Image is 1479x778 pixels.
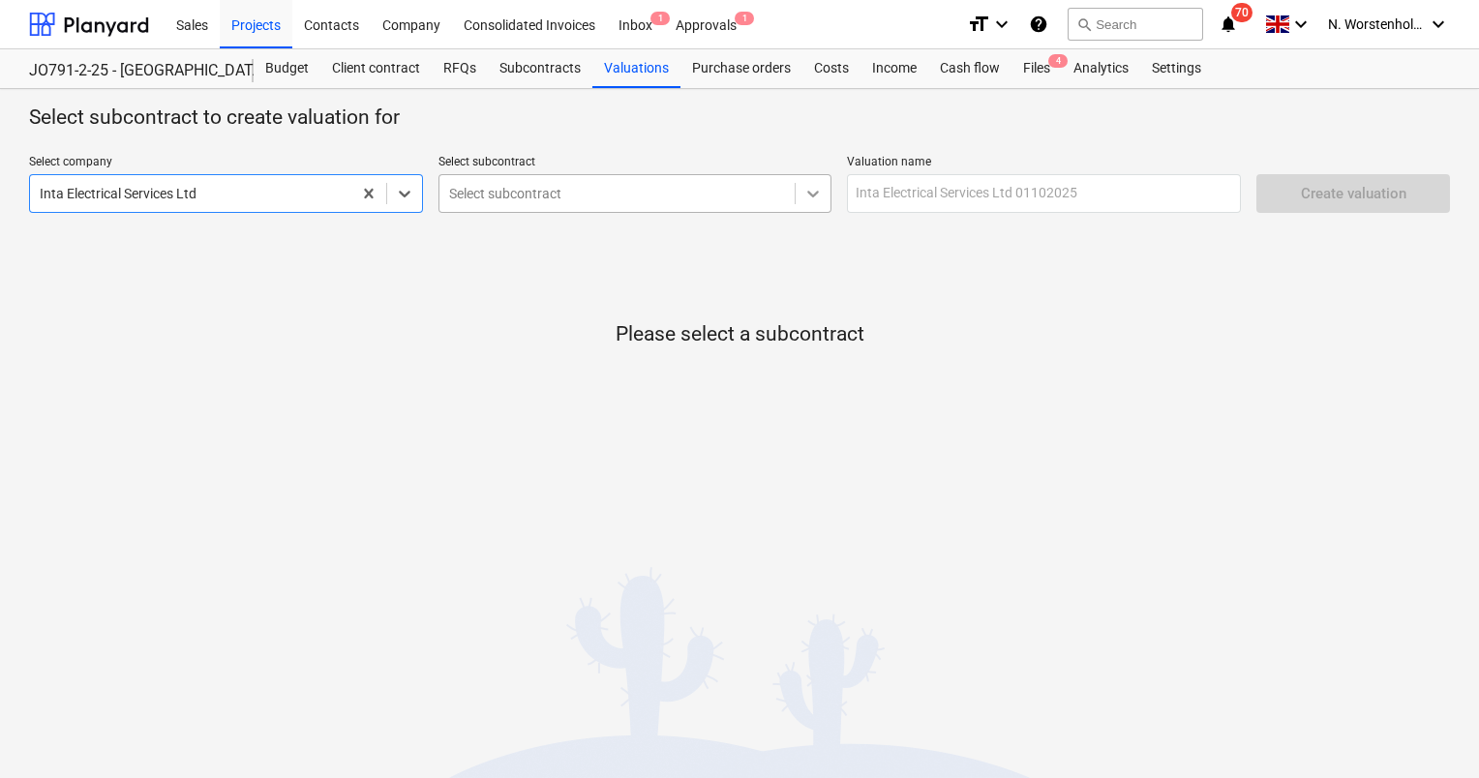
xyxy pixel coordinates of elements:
a: Subcontracts [488,49,592,88]
span: 1 [735,12,754,25]
span: N. Worstenholme [1328,16,1425,32]
i: Knowledge base [1029,13,1048,36]
p: Select company [29,155,423,174]
span: 4 [1048,54,1068,68]
div: JO791-2-25 - [GEOGRAPHIC_DATA] [GEOGRAPHIC_DATA] [29,61,230,81]
span: 1 [650,12,670,25]
input: Inta Electrical Services Ltd 01102025 [847,174,1241,213]
p: Valuation name [847,155,1241,174]
a: Analytics [1062,49,1140,88]
a: Valuations [592,49,680,88]
i: notifications [1219,13,1238,36]
div: Files [1011,49,1062,88]
p: Please select a subcontract [616,321,864,348]
i: keyboard_arrow_down [1427,13,1450,36]
a: Income [860,49,928,88]
a: Costs [802,49,860,88]
i: format_size [967,13,990,36]
a: Budget [254,49,320,88]
a: Client contract [320,49,432,88]
p: Select subcontract [438,155,832,174]
iframe: Chat Widget [1382,685,1479,778]
i: keyboard_arrow_down [1289,13,1313,36]
span: search [1076,16,1092,32]
a: Settings [1140,49,1213,88]
span: 70 [1231,3,1253,22]
button: Search [1068,8,1203,41]
a: RFQs [432,49,488,88]
a: Purchase orders [680,49,802,88]
a: Cash flow [928,49,1011,88]
p: Select subcontract to create valuation for [29,105,1450,132]
i: keyboard_arrow_down [990,13,1013,36]
a: Files4 [1011,49,1062,88]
